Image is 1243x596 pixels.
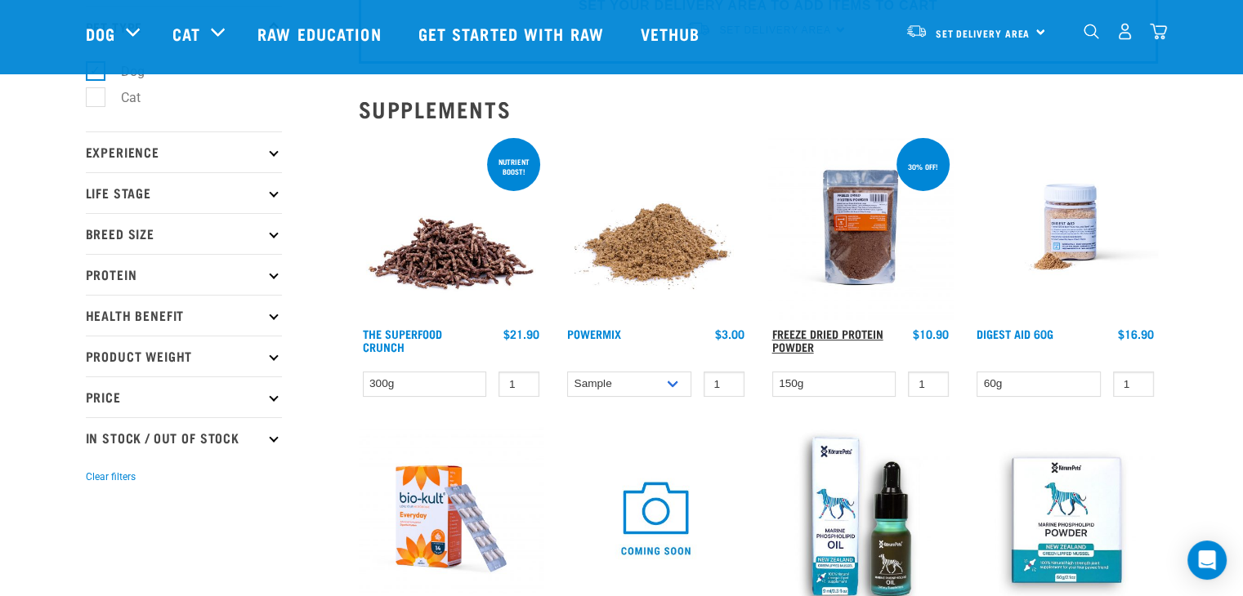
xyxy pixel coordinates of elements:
[768,135,954,320] img: FD Protein Powder
[772,331,883,349] a: Freeze Dried Protein Powder
[908,371,949,397] input: 1
[86,417,282,458] p: In Stock / Out Of Stock
[172,21,200,46] a: Cat
[95,61,151,82] label: Dog
[972,135,1158,320] img: Raw Essentials Digest Aid Pet Supplement
[86,295,282,336] p: Health Benefit
[563,135,749,320] img: Pile Of PowerMix For Pets
[86,376,282,417] p: Price
[363,331,442,349] a: The Superfood Crunch
[1116,23,1133,40] img: user.png
[402,1,624,66] a: Get started with Raw
[86,21,115,46] a: Dog
[241,1,401,66] a: Raw Education
[503,327,539,340] div: $21.90
[1113,371,1154,397] input: 1
[359,96,1158,122] h2: Supplements
[86,213,282,254] p: Breed Size
[567,331,621,336] a: Powermix
[905,24,928,38] img: van-moving.png
[704,371,744,397] input: 1
[95,87,147,108] label: Cat
[715,327,744,340] div: $3.00
[86,336,282,376] p: Product Weight
[1084,24,1099,39] img: home-icon-1@2x.png
[901,154,946,179] div: 30% off!
[499,371,539,397] input: 1
[1150,23,1167,40] img: home-icon@2x.png
[359,135,544,320] img: 1311 Superfood Crunch 01
[624,1,721,66] a: Vethub
[86,469,136,484] button: Clear filters
[977,331,1053,336] a: Digest Aid 60g
[936,30,1031,36] span: Set Delivery Area
[913,327,949,340] div: $10.90
[86,131,282,172] p: Experience
[86,172,282,213] p: Life Stage
[1118,327,1154,340] div: $16.90
[86,254,282,295] p: Protein
[487,149,540,184] div: nutrient boost!
[1187,540,1227,580] div: Open Intercom Messenger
